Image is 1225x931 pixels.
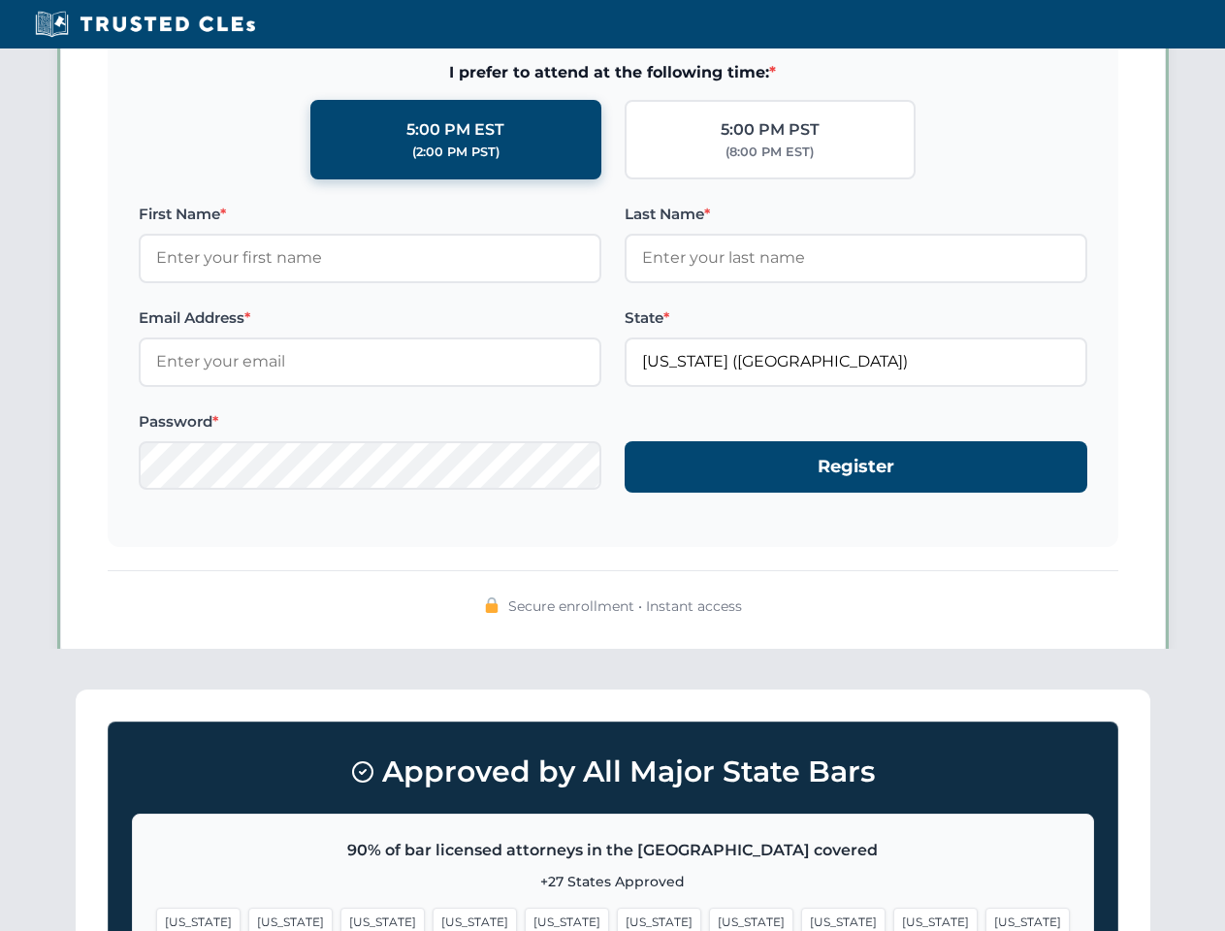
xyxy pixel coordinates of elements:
[132,746,1094,798] h3: Approved by All Major State Bars
[725,143,814,162] div: (8:00 PM EST)
[139,203,601,226] label: First Name
[508,595,742,617] span: Secure enrollment • Instant access
[625,234,1087,282] input: Enter your last name
[29,10,261,39] img: Trusted CLEs
[484,597,500,613] img: 🔒
[625,441,1087,493] button: Register
[412,143,500,162] div: (2:00 PM PST)
[139,306,601,330] label: Email Address
[406,117,504,143] div: 5:00 PM EST
[156,838,1070,863] p: 90% of bar licensed attorneys in the [GEOGRAPHIC_DATA] covered
[139,337,601,386] input: Enter your email
[625,306,1087,330] label: State
[139,234,601,282] input: Enter your first name
[625,337,1087,386] input: Florida (FL)
[625,203,1087,226] label: Last Name
[721,117,820,143] div: 5:00 PM PST
[139,60,1087,85] span: I prefer to attend at the following time:
[139,410,601,433] label: Password
[156,871,1070,892] p: +27 States Approved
